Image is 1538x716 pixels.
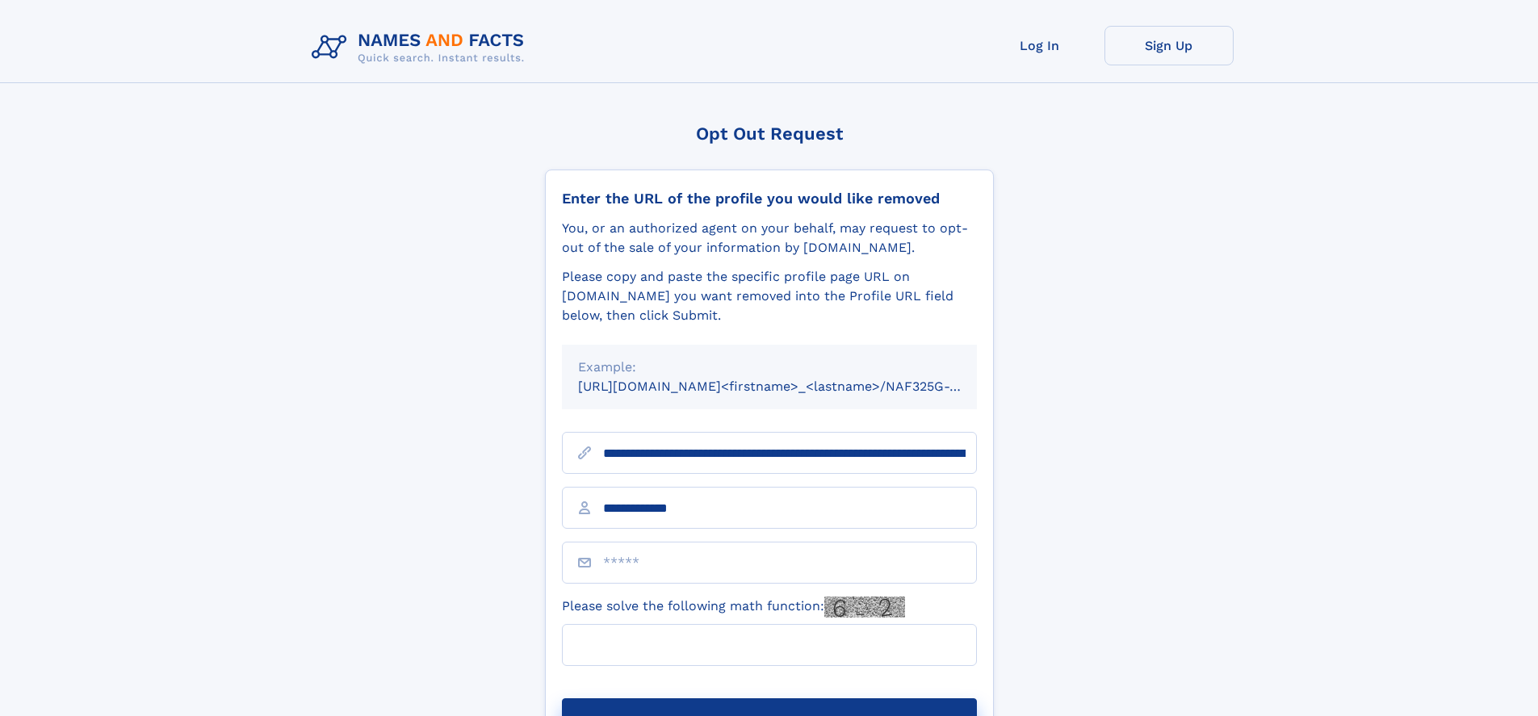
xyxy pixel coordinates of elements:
label: Please solve the following math function: [562,597,905,618]
a: Sign Up [1104,26,1234,65]
div: Example: [578,358,961,377]
div: Opt Out Request [545,124,994,144]
div: You, or an authorized agent on your behalf, may request to opt-out of the sale of your informatio... [562,219,977,258]
div: Enter the URL of the profile you would like removed [562,190,977,207]
img: Logo Names and Facts [305,26,538,69]
div: Please copy and paste the specific profile page URL on [DOMAIN_NAME] you want removed into the Pr... [562,267,977,325]
small: [URL][DOMAIN_NAME]<firstname>_<lastname>/NAF325G-xxxxxxxx [578,379,1008,394]
a: Log In [975,26,1104,65]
